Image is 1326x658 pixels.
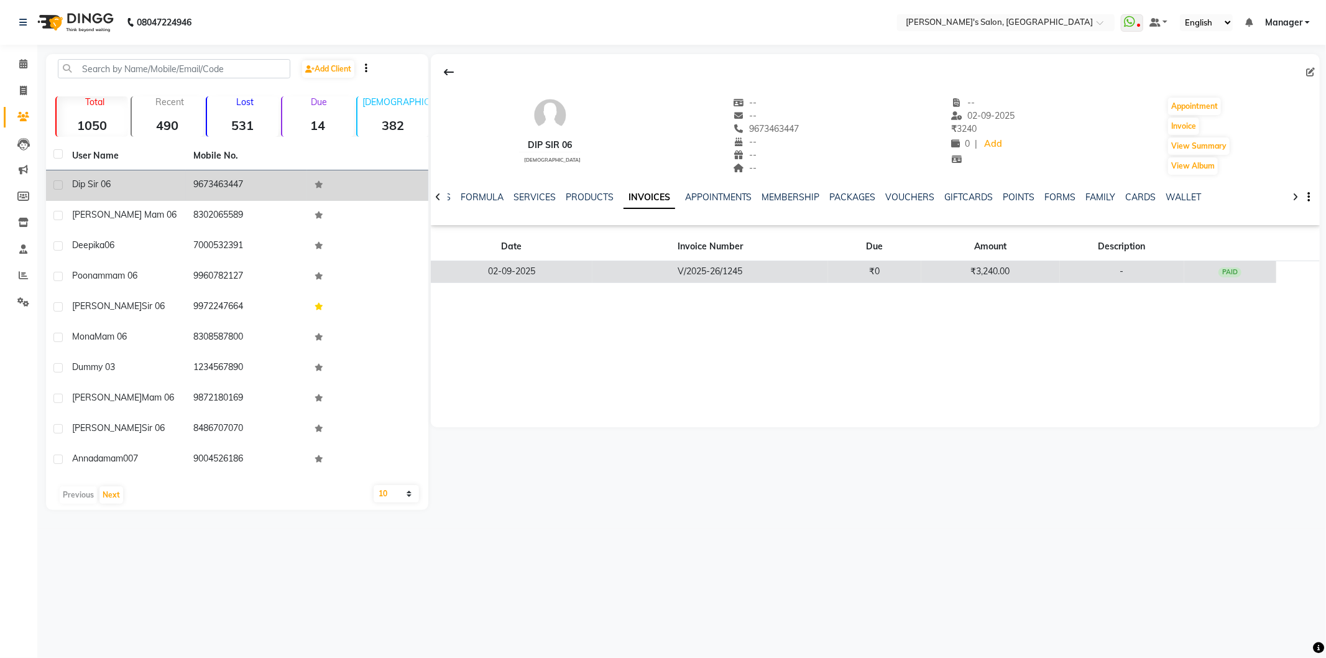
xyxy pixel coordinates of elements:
[1218,267,1242,277] div: PAID
[357,118,429,133] strong: 382
[982,136,1004,153] a: Add
[1166,192,1202,203] a: WALLET
[104,239,114,251] span: 06
[685,192,752,203] a: APPOINTMENTS
[951,123,977,134] span: 3240
[105,270,137,281] span: mam 06
[734,123,799,134] span: 9673463447
[282,118,354,133] strong: 14
[186,170,307,201] td: 9673463447
[103,453,138,464] span: mam007
[592,233,828,261] th: Invoice Number
[762,192,820,203] a: MEMBERSHIP
[921,233,1060,261] th: Amount
[1168,118,1199,135] button: Invoice
[921,261,1060,283] td: ₹3,240.00
[519,139,581,152] div: dip sir 06
[142,300,165,312] span: sir 06
[186,292,307,323] td: 9972247664
[207,118,279,133] strong: 531
[1168,137,1230,155] button: View Summary
[72,422,142,433] span: [PERSON_NAME]
[431,233,593,261] th: Date
[945,192,993,203] a: GIFTCARDS
[94,331,127,342] span: Mam 06
[58,59,290,78] input: Search by Name/Mobile/Email/Code
[186,142,307,170] th: Mobile No.
[461,192,504,203] a: FORMULA
[513,192,556,203] a: SERVICES
[186,445,307,475] td: 9004526186
[72,178,111,190] span: dip sir 06
[186,414,307,445] td: 8486707070
[142,422,165,433] span: sir 06
[72,361,115,373] span: dummy 03
[62,96,128,108] p: Total
[1168,157,1218,175] button: View Album
[431,261,593,283] td: 02-09-2025
[72,392,142,403] span: [PERSON_NAME]
[1045,192,1076,203] a: FORMS
[951,110,1015,121] span: 02-09-2025
[142,392,174,403] span: mam 06
[951,138,970,149] span: 0
[566,192,614,203] a: PRODUCTS
[72,270,105,281] span: Poonam
[72,239,104,251] span: deepika
[828,233,921,261] th: Due
[186,384,307,414] td: 9872180169
[72,300,142,312] span: [PERSON_NAME]
[137,5,191,40] b: 08047224946
[886,192,935,203] a: VOUCHERS
[72,331,94,342] span: Mona
[186,323,307,353] td: 8308587800
[734,136,757,147] span: --
[186,231,307,262] td: 7000532391
[186,353,307,384] td: 1234567890
[1120,266,1124,277] span: -
[186,262,307,292] td: 9960782127
[1265,16,1302,29] span: Manager
[592,261,828,283] td: V/2025-26/1245
[734,110,757,121] span: --
[362,96,429,108] p: [DEMOGRAPHIC_DATA]
[302,60,354,78] a: Add Client
[734,97,757,108] span: --
[734,162,757,174] span: --
[57,118,128,133] strong: 1050
[65,142,186,170] th: User Name
[734,149,757,160] span: --
[72,453,103,464] span: annada
[1060,233,1184,261] th: Description
[1168,98,1221,115] button: Appointment
[32,5,117,40] img: logo
[828,261,921,283] td: ₹0
[1126,192,1156,203] a: CARDS
[72,209,177,220] span: [PERSON_NAME] mam 06
[1086,192,1116,203] a: FAMILY
[624,187,675,209] a: INVOICES
[951,123,957,134] span: ₹
[132,118,203,133] strong: 490
[532,96,569,134] img: avatar
[951,97,975,108] span: --
[212,96,279,108] p: Lost
[524,157,581,163] span: [DEMOGRAPHIC_DATA]
[436,60,462,84] div: Back to Client
[975,137,977,151] span: |
[99,486,123,504] button: Next
[285,96,354,108] p: Due
[1003,192,1035,203] a: POINTS
[137,96,203,108] p: Recent
[830,192,876,203] a: PACKAGES
[186,201,307,231] td: 8302065589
